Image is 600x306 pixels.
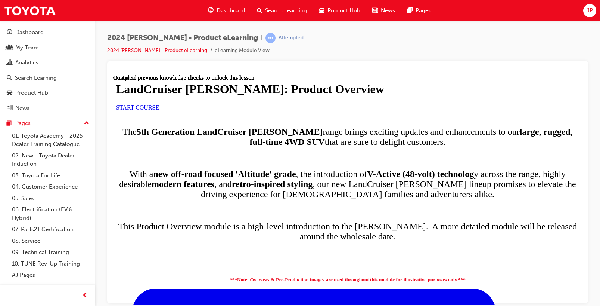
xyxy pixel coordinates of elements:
[9,269,92,281] a: All Pages
[3,56,92,70] a: Analytics
[257,6,262,15] span: search-icon
[9,52,459,72] span: The range brings exciting updates and enhancements to our that are sure to delight customers.
[587,6,593,15] span: JP
[9,204,92,224] a: 06. Electrification (EV & Hybrid)
[15,119,31,128] div: Pages
[7,45,12,51] span: people-icon
[4,2,56,19] img: Trak
[407,6,413,15] span: pages-icon
[7,75,12,82] span: search-icon
[3,41,92,55] a: My Team
[15,58,38,67] div: Analytics
[202,3,251,18] a: guage-iconDashboard
[3,8,466,22] h1: LandCruiser [PERSON_NAME]: Product Overview
[7,90,12,97] span: car-icon
[9,247,92,258] a: 09. Technical Training
[372,6,378,15] span: news-icon
[3,71,92,85] a: Search Learning
[279,34,304,42] div: Attempted
[366,3,401,18] a: news-iconNews
[319,6,324,15] span: car-icon
[15,28,44,37] div: Dashboard
[119,105,200,114] strong: retro-inspired styling
[15,104,29,113] div: News
[84,119,89,128] span: up-icon
[15,43,39,52] div: My Team
[9,130,92,150] a: 01. Toyota Academy - 2025 Dealer Training Catalogue
[6,95,463,125] span: With a , the introduction of y across the range, highly desirable , and , our new LandCruiser [PE...
[313,3,366,18] a: car-iconProduct Hub
[265,33,276,43] span: learningRecordVerb_ATTEMPT-icon
[116,202,352,208] strong: ***Note: Overseas & Pre-Production images are used throughout this module for illustrative purpos...
[9,150,92,170] a: 02. New - Toyota Dealer Induction
[3,101,92,115] a: News
[107,34,258,42] span: 2024 [PERSON_NAME] - Product eLearning
[254,95,361,104] strong: V-Active (48-volt) technolog
[265,6,307,15] span: Search Learning
[3,116,92,130] button: Pages
[7,59,12,66] span: chart-icon
[136,52,459,72] strong: large, rugged, full-time 4WD SUV
[24,52,210,62] strong: 5th Generation LandCruiser [PERSON_NAME]
[3,24,92,116] button: DashboardMy TeamAnalyticsSearch LearningProduct HubNews
[9,170,92,181] a: 03. Toyota For Life
[38,105,101,114] strong: modern features
[251,3,313,18] a: search-iconSearch Learning
[401,3,437,18] a: pages-iconPages
[9,258,92,270] a: 10. TUNE Rev-Up Training
[3,86,92,100] a: Product Hub
[5,147,464,167] span: This Product Overview module is a high-level introduction to the [PERSON_NAME]. A more detailed m...
[261,34,262,42] span: |
[327,6,360,15] span: Product Hub
[381,6,395,15] span: News
[7,105,12,112] span: news-icon
[9,235,92,247] a: 08. Service
[583,4,596,17] button: JP
[7,29,12,36] span: guage-icon
[82,291,88,300] span: prev-icon
[3,25,92,39] a: Dashboard
[208,6,214,15] span: guage-icon
[217,6,245,15] span: Dashboard
[3,30,46,36] a: START COURSE
[107,47,207,53] a: 2024 [PERSON_NAME] - Product eLearning
[40,95,183,104] strong: new off-road focused 'Altitude' grade
[9,193,92,204] a: 05. Sales
[215,46,270,55] li: eLearning Module View
[15,89,48,97] div: Product Hub
[9,181,92,193] a: 04. Customer Experience
[9,224,92,235] a: 07. Parts21 Certification
[15,74,57,82] div: Search Learning
[7,120,12,127] span: pages-icon
[416,6,431,15] span: Pages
